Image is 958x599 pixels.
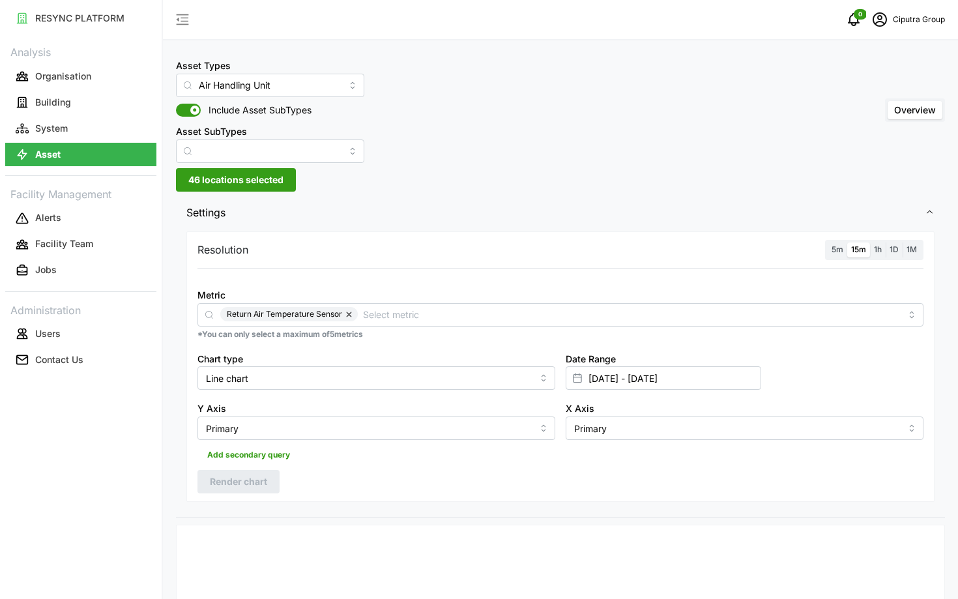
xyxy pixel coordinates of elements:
[35,263,57,276] p: Jobs
[5,322,156,345] button: Users
[188,169,283,191] span: 46 locations selected
[5,347,156,373] a: Contact Us
[227,307,342,321] span: Return Air Temperature Sensor
[5,89,156,115] a: Building
[201,104,312,117] span: Include Asset SubTypes
[5,257,156,284] a: Jobs
[5,141,156,168] a: Asset
[186,197,925,229] span: Settings
[841,7,867,33] button: notifications
[5,65,156,88] button: Organisation
[5,184,156,203] p: Facility Management
[197,352,243,366] label: Chart type
[5,231,156,257] a: Facility Team
[35,237,93,250] p: Facility Team
[832,244,843,254] span: 5m
[851,244,866,254] span: 15m
[35,122,68,135] p: System
[890,244,899,254] span: 1D
[197,470,280,493] button: Render chart
[5,115,156,141] a: System
[210,471,267,493] span: Render chart
[858,10,862,19] span: 0
[893,14,945,26] p: Ciputra Group
[176,197,945,229] button: Settings
[5,91,156,114] button: Building
[5,42,156,61] p: Analysis
[197,242,248,258] p: Resolution
[35,12,124,25] p: RESYNC PLATFORM
[5,348,156,372] button: Contact Us
[176,124,247,139] label: Asset SubTypes
[35,353,83,366] p: Contact Us
[197,288,225,302] label: Metric
[5,207,156,230] button: Alerts
[5,63,156,89] a: Organisation
[874,244,882,254] span: 1h
[197,366,555,390] input: Select chart type
[5,5,156,31] a: RESYNC PLATFORM
[867,7,893,33] button: schedule
[176,59,231,73] label: Asset Types
[176,168,296,192] button: 46 locations selected
[207,446,290,464] span: Add secondary query
[566,402,594,416] label: X Axis
[35,327,61,340] p: Users
[5,7,156,30] button: RESYNC PLATFORM
[5,259,156,282] button: Jobs
[35,211,61,224] p: Alerts
[35,96,71,109] p: Building
[197,402,226,416] label: Y Axis
[5,205,156,231] a: Alerts
[197,445,300,465] button: Add secondary query
[5,117,156,140] button: System
[197,416,555,440] input: Select Y axis
[894,104,936,115] span: Overview
[197,329,923,340] p: *You can only select a maximum of 5 metrics
[566,352,616,366] label: Date Range
[5,300,156,319] p: Administration
[5,321,156,347] a: Users
[363,307,901,321] input: Select metric
[5,143,156,166] button: Asset
[176,228,945,518] div: Settings
[35,70,91,83] p: Organisation
[5,233,156,256] button: Facility Team
[566,366,761,390] input: Select date range
[566,416,923,440] input: Select X axis
[907,244,917,254] span: 1M
[35,148,61,161] p: Asset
